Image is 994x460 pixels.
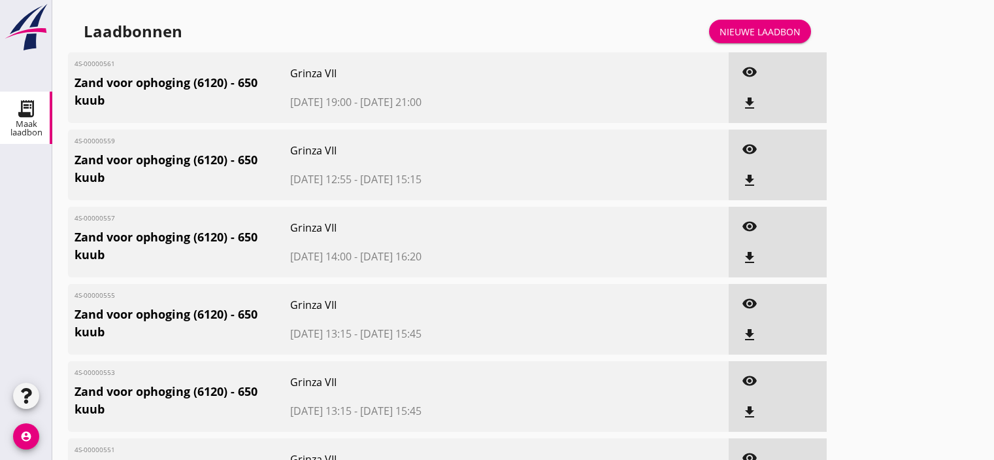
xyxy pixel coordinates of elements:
[742,327,757,343] i: file_download
[290,326,560,342] span: [DATE] 13:15 - [DATE] 15:45
[75,213,120,223] span: 4S-00000557
[720,25,801,39] div: Nieuwe laadbon
[290,374,560,390] span: Grinza VII
[742,404,757,420] i: file_download
[75,136,120,146] span: 4S-00000559
[290,403,560,419] span: [DATE] 13:15 - [DATE] 15:45
[75,228,290,264] span: Zand voor ophoging (6120) - 650 kuub
[290,143,560,158] span: Grinza VII
[75,151,290,186] span: Zand voor ophoging (6120) - 650 kuub
[3,3,50,52] img: logo-small.a267ee39.svg
[290,220,560,236] span: Grinza VII
[75,445,120,455] span: 4S-00000551
[75,74,290,109] span: Zand voor ophoging (6120) - 650 kuub
[75,368,120,378] span: 4S-00000553
[290,65,560,81] span: Grinza VII
[290,94,560,110] span: [DATE] 19:00 - [DATE] 21:00
[742,373,757,389] i: visibility
[290,249,560,264] span: [DATE] 14:00 - [DATE] 16:20
[742,96,757,111] i: file_download
[709,20,811,43] a: Nieuwe laadbon
[742,141,757,157] i: visibility
[742,173,757,188] i: file_download
[75,383,290,418] span: Zand voor ophoging (6120) - 650 kuub
[13,423,39,450] i: account_circle
[290,297,560,313] span: Grinza VII
[742,219,757,234] i: visibility
[75,306,290,341] span: Zand voor ophoging (6120) - 650 kuub
[742,296,757,311] i: visibility
[75,59,120,69] span: 4S-00000561
[742,250,757,266] i: file_download
[290,171,560,187] span: [DATE] 12:55 - [DATE] 15:15
[742,64,757,80] i: visibility
[84,21,182,42] div: Laadbonnen
[75,291,120,300] span: 4S-00000555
